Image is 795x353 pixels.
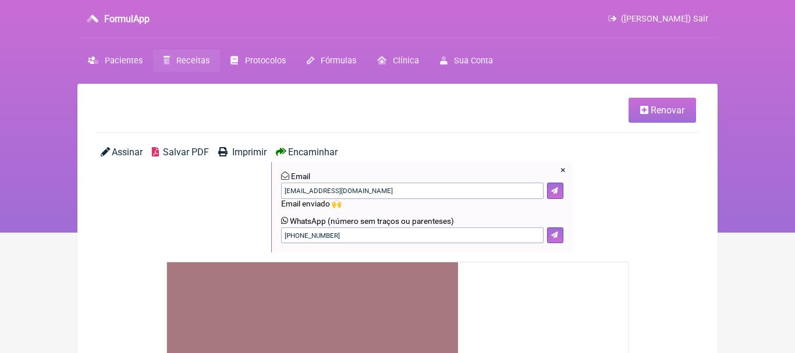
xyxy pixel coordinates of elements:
a: Fechar [560,165,566,176]
span: ([PERSON_NAME]) Sair [621,14,708,24]
a: Assinar [101,147,143,158]
span: Salvar PDF [163,147,209,158]
h3: FormulApp [104,13,150,24]
span: Pacientes [105,56,143,66]
span: Sua Conta [454,56,493,66]
span: Fórmulas [321,56,356,66]
a: Fórmulas [296,49,367,72]
a: Salvar PDF [152,147,209,252]
span: Renovar [651,105,684,116]
a: Protocolos [220,49,296,72]
a: Renovar [629,98,696,123]
a: Encaminhar [276,147,338,158]
a: Clínica [367,49,430,72]
span: Encaminhar [288,147,338,158]
span: Imprimir [232,147,267,158]
a: Sua Conta [430,49,503,72]
span: Email enviado 🙌 [281,199,342,208]
a: Imprimir [218,147,266,252]
span: Receitas [176,56,210,66]
a: Receitas [153,49,220,72]
span: Protocolos [245,56,286,66]
a: Pacientes [77,49,153,72]
span: Clínica [393,56,419,66]
span: WhatsApp (número sem traços ou parenteses) [290,216,454,226]
span: Assinar [112,147,143,158]
a: ([PERSON_NAME]) Sair [608,14,708,24]
span: Email [291,172,310,181]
